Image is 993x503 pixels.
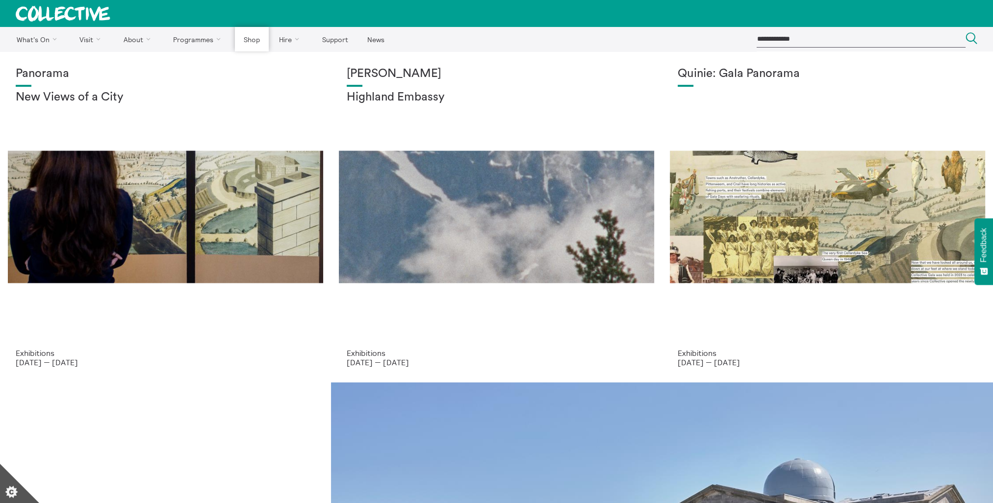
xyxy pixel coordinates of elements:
[347,91,646,104] h2: Highland Embassy
[347,358,646,367] p: [DATE] — [DATE]
[974,218,993,285] button: Feedback - Show survey
[358,27,393,51] a: News
[313,27,356,51] a: Support
[347,67,646,81] h1: [PERSON_NAME]
[16,358,315,367] p: [DATE] — [DATE]
[347,349,646,357] p: Exhibitions
[16,349,315,357] p: Exhibitions
[331,51,662,382] a: Solar wheels 17 [PERSON_NAME] Highland Embassy Exhibitions [DATE] — [DATE]
[16,91,315,104] h2: New Views of a City
[8,27,69,51] a: What's On
[678,349,977,357] p: Exhibitions
[678,67,977,81] h1: Quinie: Gala Panorama
[979,228,988,262] span: Feedback
[165,27,233,51] a: Programmes
[662,51,993,382] a: Josie Vallely Quinie: Gala Panorama Exhibitions [DATE] — [DATE]
[71,27,113,51] a: Visit
[271,27,312,51] a: Hire
[115,27,163,51] a: About
[678,358,977,367] p: [DATE] — [DATE]
[16,67,315,81] h1: Panorama
[235,27,268,51] a: Shop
